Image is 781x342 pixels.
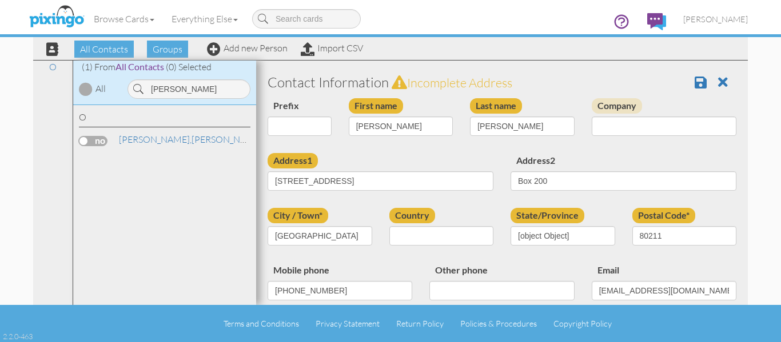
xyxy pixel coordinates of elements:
a: Privacy Statement [316,319,380,328]
label: Last name [470,98,522,114]
span: Groups [147,41,188,58]
span: [PERSON_NAME], [119,134,192,145]
label: Postal Code* [632,208,695,223]
a: [PERSON_NAME] [675,5,756,34]
a: Import CSV [301,42,363,54]
a: O [43,60,62,74]
div: O [79,111,250,127]
a: Everything Else [163,5,246,33]
span: [PERSON_NAME] [683,14,748,24]
label: Other phone [429,263,493,278]
span: All Contacts [115,61,164,72]
label: Country [389,208,435,223]
img: comments.svg [647,13,666,30]
label: City / Town* [268,208,328,223]
a: Copyright Policy [553,319,612,328]
div: (1) From [73,61,256,74]
label: Address1 [268,153,318,168]
input: Search cards [252,9,361,29]
a: Browse Cards [85,5,163,33]
div: All [95,82,106,95]
label: Prefix [268,98,305,114]
span: All Contacts [74,41,134,58]
label: First name [349,98,403,114]
label: Address2 [511,153,561,168]
label: Email [592,263,625,278]
img: pixingo logo [26,3,87,31]
h3: Contact Information [268,75,736,90]
a: Add new Person [207,42,288,54]
a: [PERSON_NAME] [118,132,264,146]
a: Terms and Conditions [224,319,299,328]
div: 2.2.0-463 [3,331,33,341]
label: State/Province [511,208,584,223]
label: Company [592,98,642,114]
span: Incomplete address [407,75,512,90]
label: Mobile phone [268,263,335,278]
a: Return Policy [396,319,444,328]
a: Policies & Procedures [460,319,537,328]
span: (0) Selected [166,61,212,73]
